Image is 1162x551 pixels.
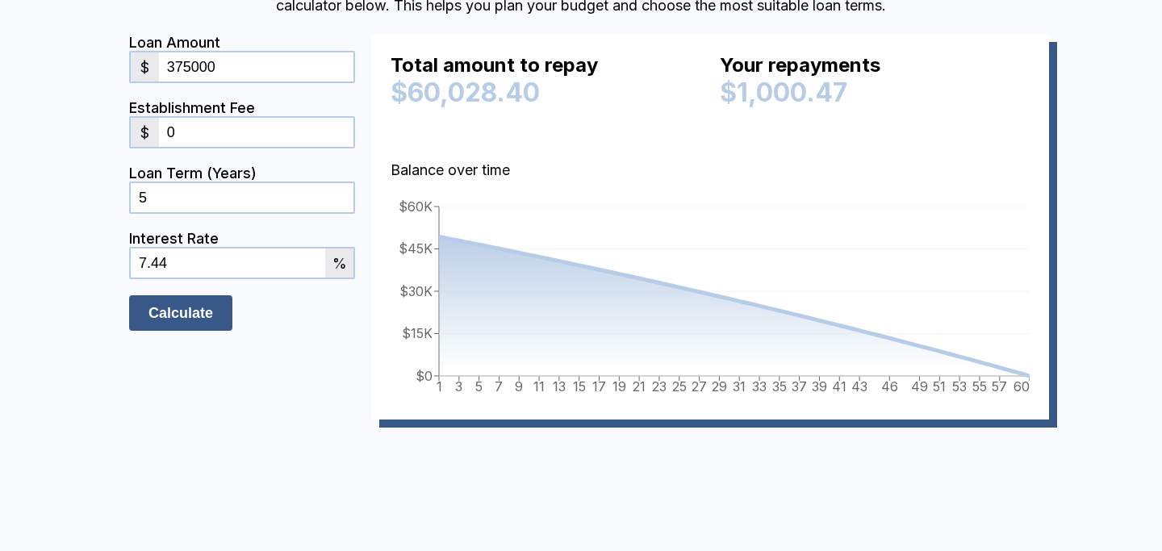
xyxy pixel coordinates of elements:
[733,379,746,395] tspan: 31
[399,283,433,299] tspan: $30K
[832,379,846,395] tspan: 41
[515,379,523,395] tspan: 9
[325,248,353,278] div: %
[391,77,700,108] div: $60,028.40
[129,165,355,182] div: Loan Term (Years)
[131,183,353,212] input: 0
[692,379,707,395] tspan: 27
[391,158,1030,182] p: Balance over time
[612,379,626,395] tspan: 19
[437,379,442,395] tspan: 1
[573,379,586,395] tspan: 15
[416,368,433,384] tspan: $0
[720,77,1030,108] div: $1,000.47
[402,326,433,342] tspan: $15K
[851,379,867,395] tspan: 43
[129,230,355,247] div: Interest Rate
[131,118,159,147] div: $
[720,53,1030,84] div: Your repayments
[159,52,353,81] input: 0
[792,379,807,395] tspan: 37
[553,379,566,395] tspan: 13
[972,379,987,395] tspan: 55
[455,379,462,395] tspan: 3
[881,379,898,395] tspan: 46
[633,379,646,395] tspan: 21
[391,53,700,84] div: Total amount to repay
[159,118,353,147] input: 0
[772,379,787,395] tspan: 35
[712,379,727,395] tspan: 29
[672,379,687,395] tspan: 25
[129,34,355,51] div: Loan Amount
[652,379,667,395] tspan: 23
[911,379,928,395] tspan: 49
[399,198,433,215] tspan: $60K
[129,295,232,331] input: Calculate
[952,379,967,395] tspan: 53
[399,241,433,257] tspan: $45K
[1014,379,1030,395] tspan: 60
[752,379,767,395] tspan: 33
[992,379,1007,395] tspan: 57
[475,379,483,395] tspan: 5
[933,379,946,395] tspan: 51
[812,379,827,395] tspan: 39
[131,248,325,278] input: 0
[131,52,159,81] div: $
[592,379,606,395] tspan: 17
[129,99,355,116] div: Establishment Fee
[533,379,545,395] tspan: 11
[495,379,503,395] tspan: 7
